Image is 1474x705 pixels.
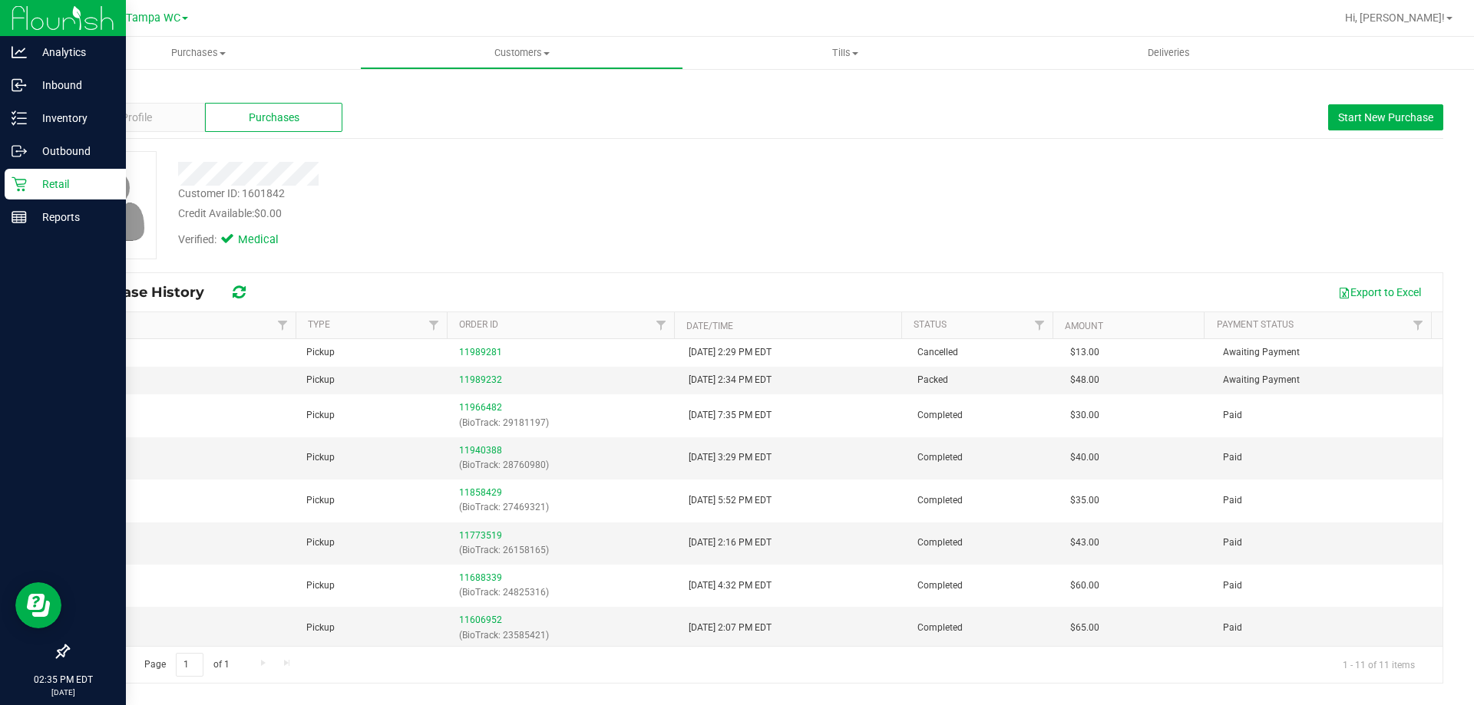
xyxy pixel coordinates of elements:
[238,232,299,249] span: Medical
[306,493,335,508] span: Pickup
[37,37,360,69] a: Purchases
[1345,12,1445,24] span: Hi, [PERSON_NAME]!
[1070,493,1099,508] span: $35.00
[1070,578,1099,593] span: $60.00
[306,450,335,465] span: Pickup
[176,653,203,677] input: 1
[1007,37,1330,69] a: Deliveries
[683,37,1006,69] a: Tills
[308,319,330,330] a: Type
[1223,535,1242,550] span: Paid
[178,186,285,202] div: Customer ID: 1601842
[459,347,502,357] a: 11989281
[306,373,335,387] span: Pickup
[1223,578,1242,593] span: Paid
[361,46,682,60] span: Customers
[254,207,282,219] span: $0.00
[459,374,502,385] a: 11989232
[306,535,335,550] span: Pickup
[1328,279,1431,305] button: Export to Excel
[1070,345,1099,360] span: $13.00
[12,77,27,93] inline-svg: Inbound
[459,402,502,413] a: 11966482
[459,500,669,515] p: (BioTrack: 27469321)
[12,44,27,60] inline-svg: Analytics
[917,621,963,635] span: Completed
[306,408,335,423] span: Pickup
[1070,450,1099,465] span: $40.00
[689,345,772,360] span: [DATE] 2:29 PM EDT
[360,37,683,69] a: Customers
[1330,653,1427,676] span: 1 - 11 of 11 items
[689,535,772,550] span: [DATE] 2:16 PM EDT
[686,321,733,331] a: Date/Time
[459,416,669,430] p: (BioTrack: 29181197)
[1217,319,1294,330] a: Payment Status
[689,408,772,423] span: [DATE] 7:35 PM EDT
[1027,312,1053,338] a: Filter
[689,493,772,508] span: [DATE] 5:52 PM EDT
[421,312,447,338] a: Filter
[1328,104,1443,130] button: Start New Purchase
[914,319,947,330] a: Status
[80,284,220,301] span: Purchase History
[1223,373,1300,387] span: Awaiting Payment
[27,208,119,226] p: Reports
[1065,321,1103,331] a: Amount
[1070,408,1099,423] span: $30.00
[131,653,242,677] span: Page of 1
[27,175,119,193] p: Retail
[1223,345,1300,360] span: Awaiting Payment
[178,206,854,222] div: Credit Available:
[7,673,119,687] p: 02:35 PM EDT
[1223,621,1242,635] span: Paid
[1070,535,1099,550] span: $43.00
[12,110,27,126] inline-svg: Inventory
[12,209,27,225] inline-svg: Reports
[1223,450,1242,465] span: Paid
[12,176,27,192] inline-svg: Retail
[459,572,502,583] a: 11688339
[270,312,296,338] a: Filter
[1338,111,1433,124] span: Start New Purchase
[1127,46,1211,60] span: Deliveries
[459,487,502,498] a: 11858429
[249,110,299,126] span: Purchases
[689,578,772,593] span: [DATE] 4:32 PM EDT
[689,621,772,635] span: [DATE] 2:07 PM EDT
[917,578,963,593] span: Completed
[917,535,963,550] span: Completed
[459,543,669,558] p: (BioTrack: 26158165)
[459,585,669,600] p: (BioTrack: 24825316)
[649,312,674,338] a: Filter
[27,43,119,61] p: Analytics
[917,450,963,465] span: Completed
[917,373,948,387] span: Packed
[1223,408,1242,423] span: Paid
[37,46,360,60] span: Purchases
[306,578,335,593] span: Pickup
[1070,373,1099,387] span: $48.00
[27,76,119,94] p: Inbound
[27,142,119,160] p: Outbound
[126,12,180,25] span: Tampa WC
[689,373,772,387] span: [DATE] 2:34 PM EDT
[306,345,335,360] span: Pickup
[459,614,502,625] a: 11606952
[917,493,963,508] span: Completed
[459,319,498,330] a: Order ID
[121,110,152,126] span: Profile
[178,232,299,249] div: Verified:
[1070,621,1099,635] span: $65.00
[917,345,958,360] span: Cancelled
[1406,312,1431,338] a: Filter
[459,530,502,541] a: 11773519
[689,450,772,465] span: [DATE] 3:29 PM EDT
[1223,493,1242,508] span: Paid
[684,46,1006,60] span: Tills
[459,628,669,643] p: (BioTrack: 23585421)
[917,408,963,423] span: Completed
[12,143,27,159] inline-svg: Outbound
[306,621,335,635] span: Pickup
[459,445,502,456] a: 11940388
